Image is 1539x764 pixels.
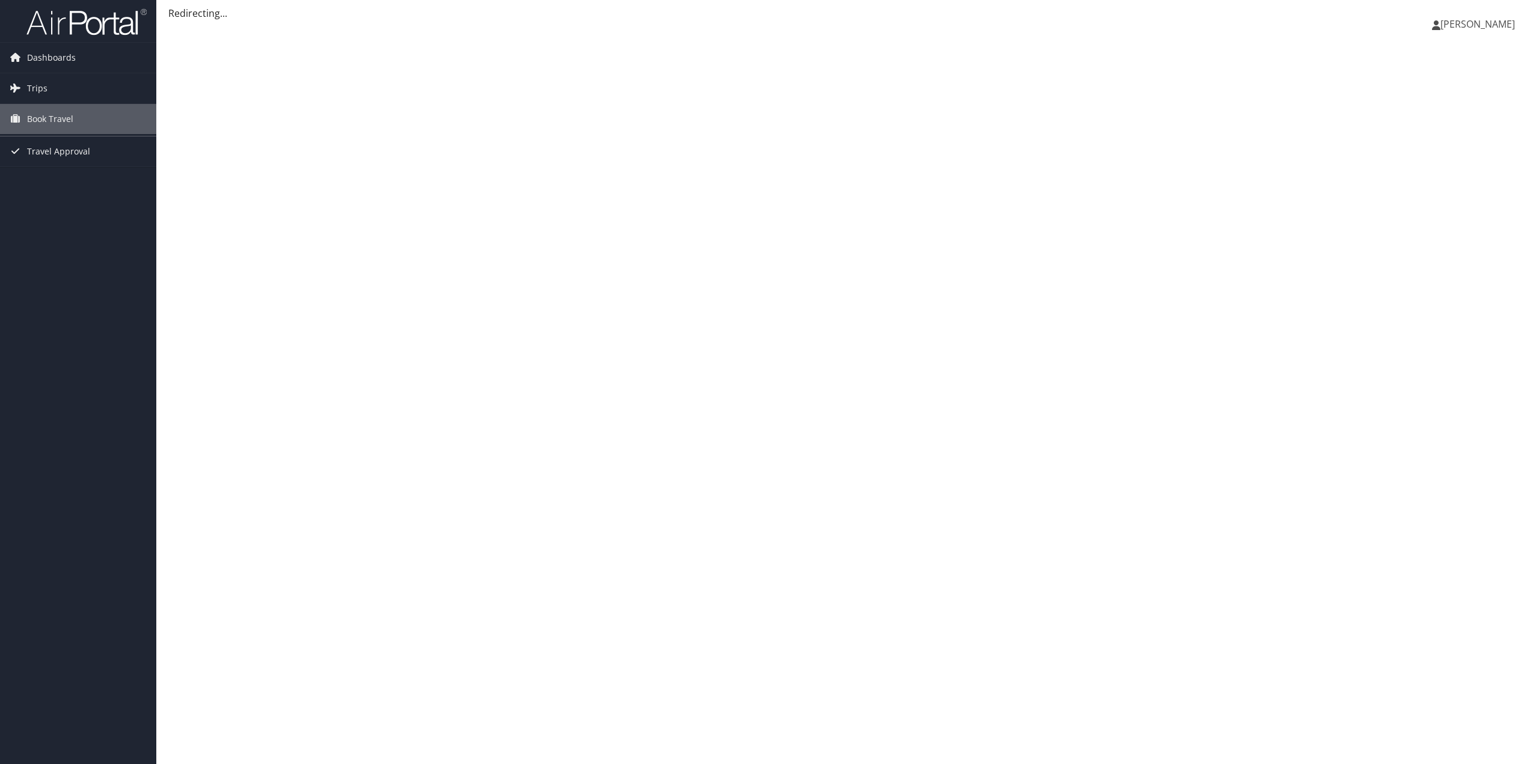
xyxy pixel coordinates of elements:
span: Dashboards [27,43,76,73]
div: Redirecting... [168,6,1527,20]
span: [PERSON_NAME] [1440,17,1515,31]
span: Trips [27,73,47,103]
img: airportal-logo.png [26,8,147,36]
span: Travel Approval [27,136,90,167]
span: Book Travel [27,104,73,134]
a: [PERSON_NAME] [1432,6,1527,42]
